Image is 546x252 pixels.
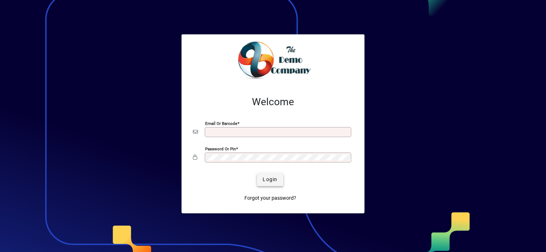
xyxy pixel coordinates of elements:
mat-label: Password or Pin [205,146,236,151]
mat-label: Email or Barcode [205,121,237,126]
span: Login [263,176,277,183]
h2: Welcome [193,96,353,108]
span: Forgot your password? [244,194,296,202]
a: Forgot your password? [242,192,299,205]
button: Login [257,173,283,186]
